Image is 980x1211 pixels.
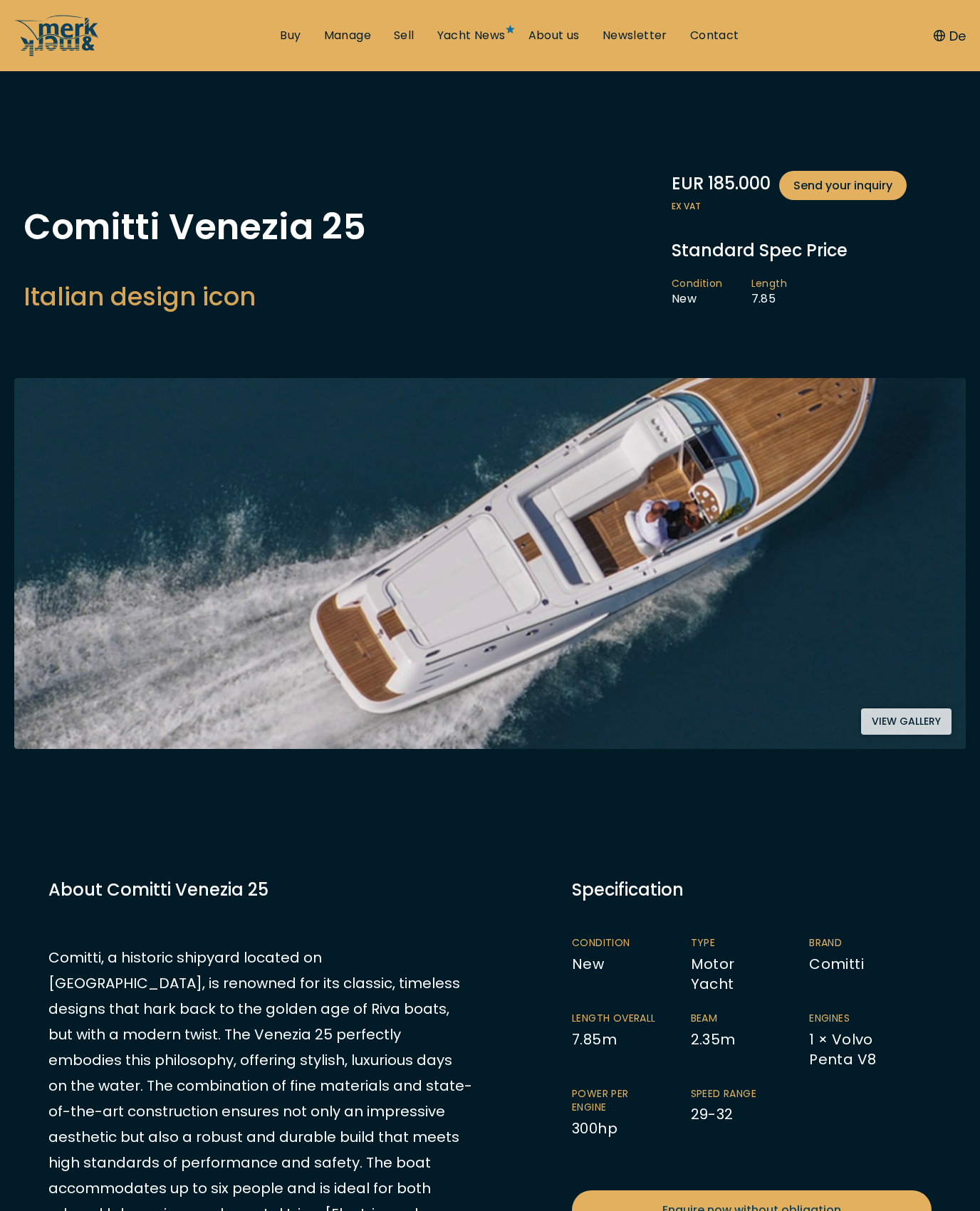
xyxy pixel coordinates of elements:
span: ex VAT [672,200,956,213]
span: Power per engine [572,1087,662,1115]
a: Manage [324,28,371,43]
li: 2.35 m [691,1012,810,1069]
span: Condition [572,936,662,950]
li: 7.85 m [572,1012,691,1069]
li: 300 hp [572,1087,691,1138]
a: About us [528,28,580,43]
li: Comitti [809,936,928,994]
li: New [672,277,751,307]
span: Brand [809,936,900,950]
span: Length overall [572,1012,662,1026]
li: 1 × Volvo Penta V8 [809,1012,928,1069]
h1: Comitti Venezia 25 [24,209,366,245]
a: Contact [690,28,739,43]
img: Merk&Merk [14,378,966,749]
li: Motor Yacht [691,936,810,994]
span: Condition [672,277,723,291]
a: Sell [394,28,415,43]
span: Speed range [691,1087,781,1101]
h2: Italian design icon [24,279,366,314]
div: EUR 185.000 [672,171,956,200]
div: Specification [572,877,932,902]
li: New [572,936,691,994]
h3: About Comitti Venezia 25 [48,877,472,902]
a: Newsletter [603,28,667,43]
button: View gallery [861,708,952,735]
span: Standard Spec Price [672,238,848,262]
button: De [934,26,966,46]
span: Send your inquiry [793,177,892,194]
a: Buy [280,28,301,43]
a: Send your inquiry [779,171,907,200]
span: Type [691,936,781,950]
span: Engines [809,1012,900,1026]
span: Beam [691,1012,781,1026]
span: Length [751,277,787,291]
a: Yacht News [437,28,506,43]
li: 29-32 [691,1087,810,1138]
li: 7.85 [751,277,815,307]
